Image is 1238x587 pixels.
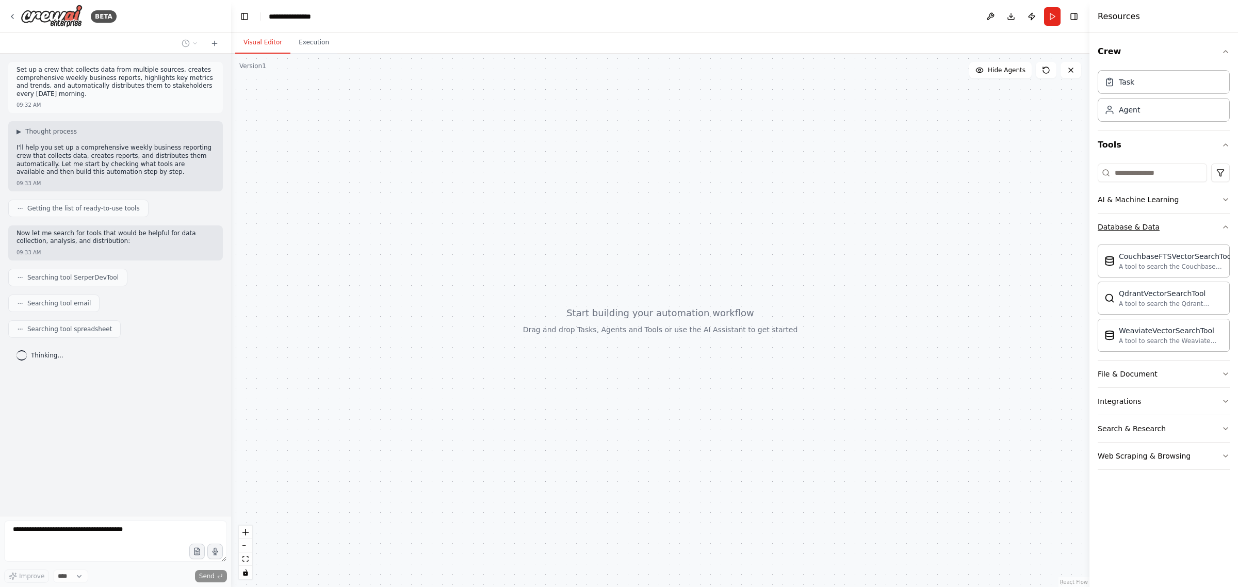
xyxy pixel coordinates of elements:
[1098,131,1230,159] button: Tools
[189,544,205,559] button: Upload files
[1104,256,1115,266] img: CouchbaseFTSVectorSearchTool
[206,37,223,50] button: Start a new chat
[1098,396,1141,406] div: Integrations
[17,180,41,187] div: 09:33 AM
[1119,325,1223,336] div: WeaviateVectorSearchTool
[1119,105,1140,115] div: Agent
[19,572,44,580] span: Improve
[1119,263,1233,271] div: A tool to search the Couchbase database for relevant information on internal documents.
[91,10,117,23] div: BETA
[17,249,41,256] div: 09:33 AM
[1119,251,1233,262] div: CouchbaseFTSVectorSearchTool
[969,62,1032,78] button: Hide Agents
[237,9,252,24] button: Hide left sidebar
[17,66,215,98] p: Set up a crew that collects data from multiple sources, creates comprehensive weekly business rep...
[239,552,252,566] button: fit view
[17,230,215,246] p: Now let me search for tools that would be helpful for data collection, analysis, and distribution:
[177,37,202,50] button: Switch to previous chat
[1119,288,1223,299] div: QdrantVectorSearchTool
[1098,443,1230,469] button: Web Scraping & Browsing
[1119,77,1134,87] div: Task
[988,66,1025,74] span: Hide Agents
[4,569,49,583] button: Improve
[1098,240,1230,360] div: Database & Data
[1098,451,1191,461] div: Web Scraping & Browsing
[1067,9,1081,24] button: Hide right sidebar
[1098,159,1230,478] div: Tools
[27,325,112,333] span: Searching tool spreadsheet
[1119,337,1223,345] div: A tool to search the Weaviate database for relevant information on internal documents.
[17,101,41,109] div: 09:32 AM
[1098,388,1230,415] button: Integrations
[1060,579,1088,585] a: React Flow attribution
[27,299,91,307] span: Searching tool email
[1098,369,1158,379] div: File & Document
[1098,423,1166,434] div: Search & Research
[290,32,337,54] button: Execution
[17,127,21,136] span: ▶
[1098,361,1230,387] button: File & Document
[207,544,223,559] button: Click to speak your automation idea
[1098,66,1230,130] div: Crew
[21,5,83,28] img: Logo
[1104,293,1115,303] img: QdrantVectorSearchTool
[17,127,77,136] button: ▶Thought process
[25,127,77,136] span: Thought process
[195,570,227,582] button: Send
[239,539,252,552] button: zoom out
[239,526,252,579] div: React Flow controls
[269,11,320,22] nav: breadcrumb
[1098,214,1230,240] button: Database & Data
[239,62,266,70] div: Version 1
[1098,186,1230,213] button: AI & Machine Learning
[1098,37,1230,66] button: Crew
[27,273,119,282] span: Searching tool SerperDevTool
[1098,222,1160,232] div: Database & Data
[1098,415,1230,442] button: Search & Research
[27,204,140,213] span: Getting the list of ready-to-use tools
[235,32,290,54] button: Visual Editor
[1104,330,1115,340] img: WeaviateVectorSearchTool
[1119,300,1223,308] div: A tool to search the Qdrant database for relevant information on internal documents.
[239,566,252,579] button: toggle interactivity
[1098,10,1140,23] h4: Resources
[239,526,252,539] button: zoom in
[1098,194,1179,205] div: AI & Machine Learning
[17,144,215,176] p: I'll help you set up a comprehensive weekly business reporting crew that collects data, creates r...
[31,351,63,360] span: Thinking...
[199,572,215,580] span: Send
